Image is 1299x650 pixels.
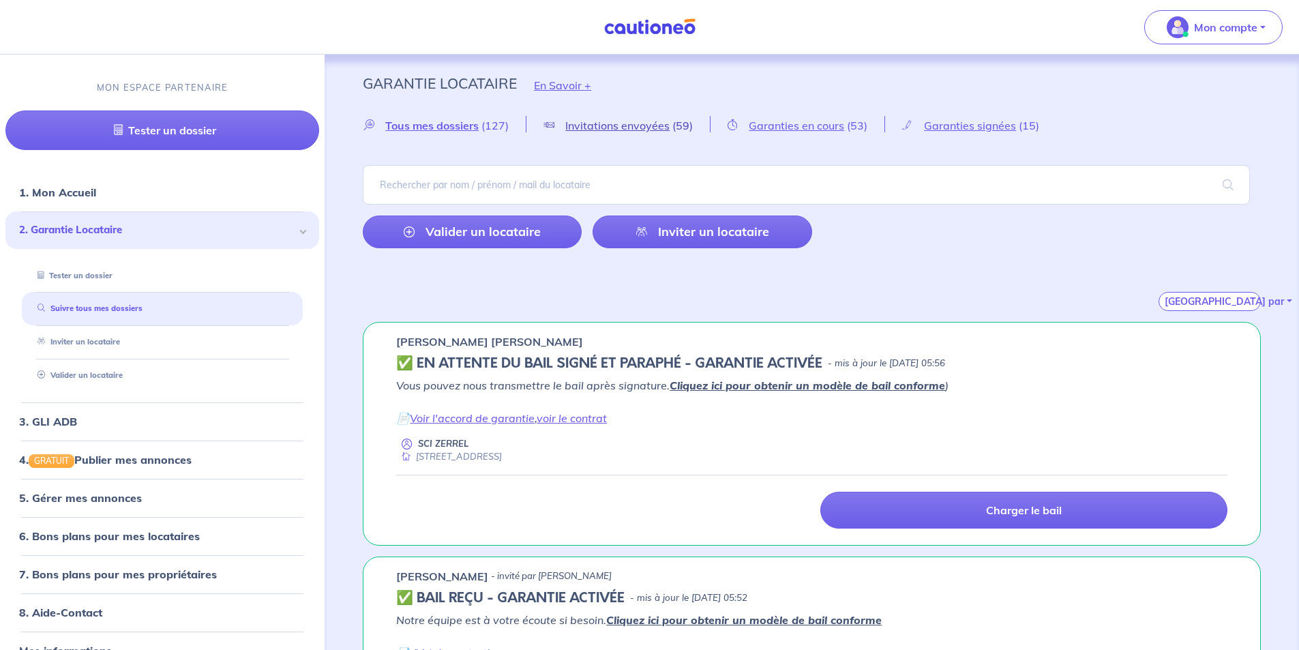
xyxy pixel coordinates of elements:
button: En Savoir + [517,65,608,105]
div: 1. Mon Accueil [5,179,319,206]
div: state: CONTRACT-VALIDATED, Context: IN-LANDLORD,IS-GL-CAUTION-IN-LANDLORD [396,590,1227,606]
em: Vous pouvez nous transmettre le bail après signature. ) [396,379,949,392]
div: state: CONTRACT-SIGNED, Context: IN-LANDLORD,IN-LANDLORD [396,355,1227,372]
a: 5. Gérer mes annonces [19,491,142,505]
span: 2. Garantie Locataire [19,222,295,238]
em: Notre équipe est à votre écoute si besoin. [396,613,882,627]
div: Suivre tous mes dossiers [22,298,303,321]
div: 5. Gérer mes annonces [5,484,319,512]
h5: ✅️️️ EN ATTENTE DU BAIL SIGNÉ ET PARAPHÉ - GARANTIE ACTIVÉE [396,355,822,372]
a: 1. Mon Accueil [19,186,96,199]
p: [PERSON_NAME] [PERSON_NAME] [396,334,583,350]
a: Valider un locataire [363,216,582,248]
div: 6. Bons plans pour mes locataires [5,522,319,550]
div: Tester un dossier [22,265,303,287]
p: Mon compte [1194,19,1257,35]
a: Tester un dossier [32,271,113,280]
span: Tous mes dossiers [385,119,479,132]
h5: ✅ BAIL REÇU - GARANTIE ACTIVÉE [396,590,625,606]
a: Cliquez ici pour obtenir un modèle de bail conforme [606,613,882,627]
a: 8. Aide-Contact [19,606,102,619]
p: SCI ZERREL [418,437,468,450]
a: Inviter un locataire [593,216,811,248]
p: Garantie Locataire [363,71,517,95]
p: Charger le bail [986,503,1062,517]
a: Charger le bail [820,492,1227,529]
a: 7. Bons plans pour mes propriétaires [19,567,217,581]
span: Garanties signées [924,119,1016,132]
div: 8. Aide-Contact [5,599,319,626]
p: - invité par [PERSON_NAME] [491,570,612,583]
a: Tester un dossier [5,110,319,150]
img: illu_account_valid_menu.svg [1167,16,1189,38]
div: 2. Garantie Locataire [5,211,319,249]
a: Tous mes dossiers(127) [363,119,526,132]
span: search [1206,166,1250,204]
button: [GEOGRAPHIC_DATA] par [1159,292,1261,311]
img: Cautioneo [599,18,701,35]
div: 4.GRATUITPublier mes annonces [5,446,319,473]
input: Rechercher par nom / prénom / mail du locataire [363,165,1250,205]
div: 7. Bons plans pour mes propriétaires [5,561,319,588]
span: (15) [1019,119,1039,132]
a: voir le contrat [537,411,607,425]
div: Valider un locataire [22,364,303,387]
a: Cliquez ici pour obtenir un modèle de bail conforme [670,379,945,392]
div: [STREET_ADDRESS] [396,450,502,463]
a: Voir l'accord de garantie [410,411,535,425]
p: - mis à jour le [DATE] 05:56 [828,357,945,370]
div: 3. GLI ADB [5,408,319,435]
a: Inviter un locataire [32,338,120,347]
span: (59) [672,119,693,132]
button: illu_account_valid_menu.svgMon compte [1144,10,1283,44]
a: Invitations envoyées(59) [526,119,710,132]
a: 3. GLI ADB [19,415,77,428]
a: 6. Bons plans pour mes locataires [19,529,200,543]
div: Inviter un locataire [22,331,303,354]
p: - mis à jour le [DATE] 05:52 [630,591,747,605]
p: MON ESPACE PARTENAIRE [97,81,228,94]
span: Invitations envoyées [565,119,670,132]
span: (127) [481,119,509,132]
em: 📄 , [396,411,607,425]
a: Garanties signées(15) [885,119,1056,132]
p: [PERSON_NAME] [396,568,488,585]
a: Valider un locataire [32,370,123,380]
span: Garanties en cours [749,119,844,132]
span: (53) [847,119,867,132]
a: Garanties en cours(53) [711,119,884,132]
a: Suivre tous mes dossiers [32,304,143,314]
a: 4.GRATUITPublier mes annonces [19,453,192,467]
